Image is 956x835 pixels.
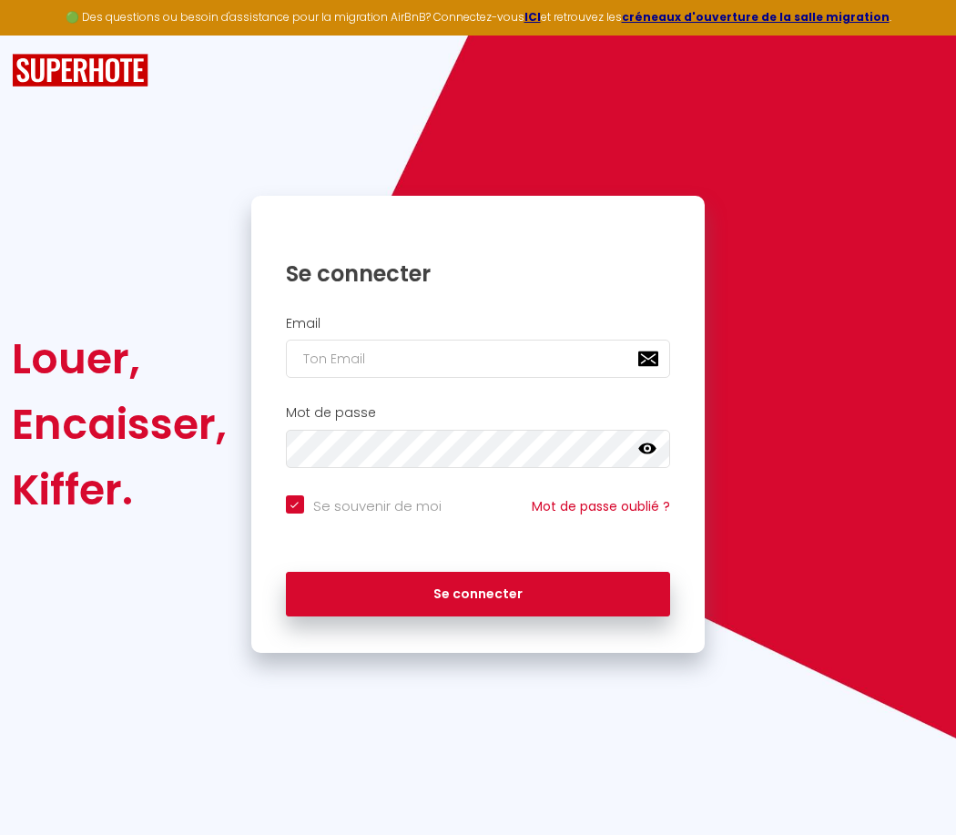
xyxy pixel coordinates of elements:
div: Kiffer. [12,457,227,523]
a: ICI [524,9,541,25]
div: Louer, [12,326,227,392]
h1: Se connecter [286,260,671,288]
div: Encaisser, [12,392,227,457]
h2: Email [286,316,671,331]
img: SuperHote logo [12,54,148,87]
a: Mot de passe oublié ? [532,497,670,515]
input: Ton Email [286,340,671,378]
button: Se connecter [286,572,671,617]
a: créneaux d'ouverture de la salle migration [622,9,890,25]
h2: Mot de passe [286,405,671,421]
